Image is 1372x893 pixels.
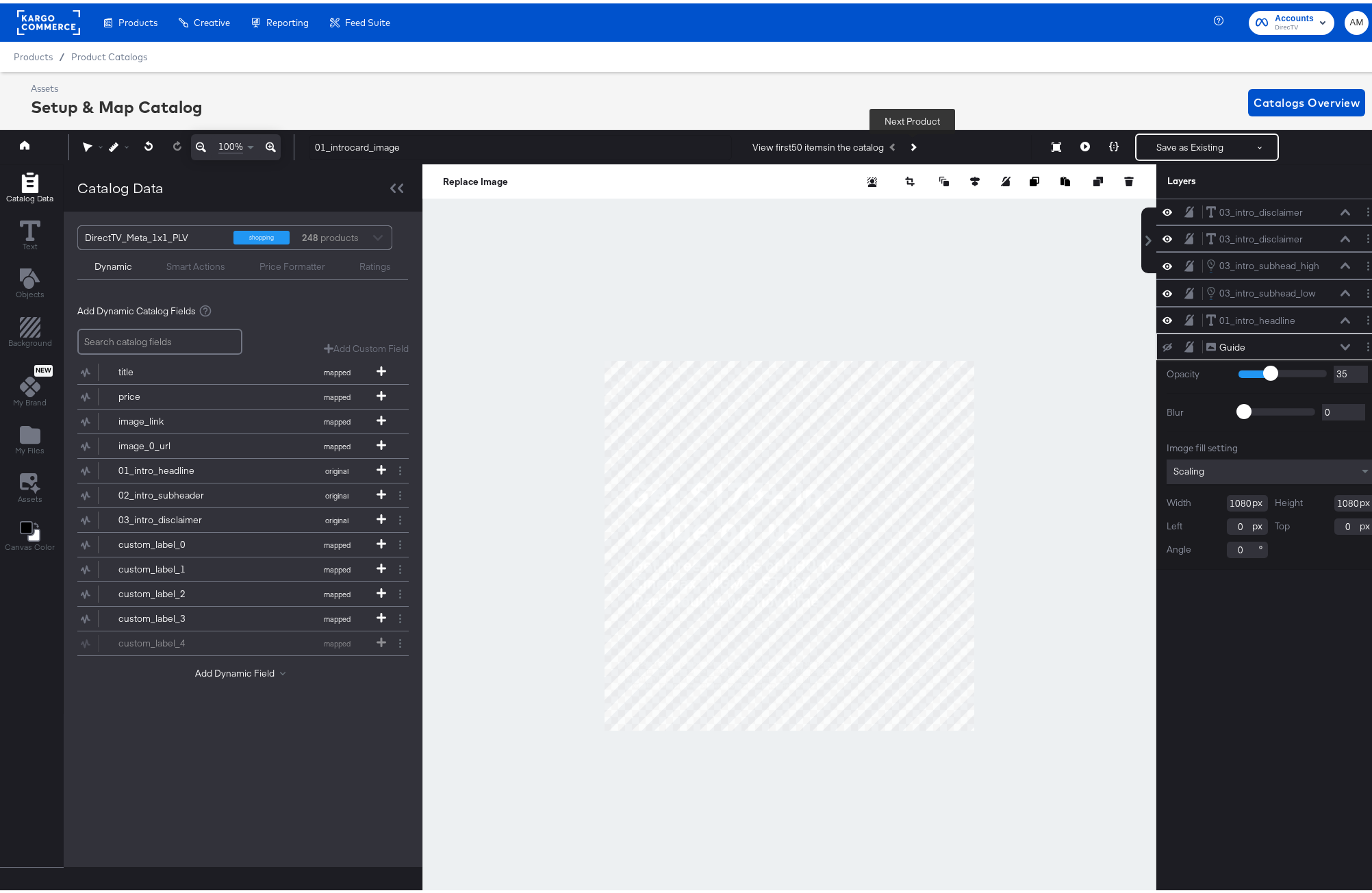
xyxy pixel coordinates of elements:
button: custom_label_3mapped [77,603,392,627]
div: custom_label_3mapped [77,603,409,627]
div: products [300,223,341,246]
button: custom_label_2mapped [77,579,392,603]
button: Next Product [903,131,922,156]
a: Product Catalogs [71,48,147,59]
div: 03_intro_subhead_high [1219,256,1319,269]
strong: 248 [300,223,320,246]
span: Background [8,334,52,345]
label: Width [1167,493,1191,506]
div: 03_intro_disclaimeroriginal [77,505,409,529]
button: image_0_urlmapped [77,431,392,455]
div: image_link [118,412,218,425]
span: mapped [299,364,374,374]
div: 03_intro_disclaimer [118,510,218,523]
svg: Copy image [1030,173,1039,183]
label: Blur [1167,403,1228,416]
button: Add Files [7,418,53,457]
div: Guide [1219,338,1245,351]
button: Text [12,214,49,253]
div: 01_intro_headlineoriginal [77,455,409,479]
div: image_linkmapped [77,406,409,430]
span: original [299,463,374,473]
div: custom_label_4mapped [77,628,409,652]
button: custom_label_0mapped [77,529,392,553]
label: Left [1167,516,1182,529]
span: mapped [299,562,374,571]
span: Catalogs Overview [1254,90,1360,109]
button: Add Custom Field [324,339,409,352]
div: DirectTV_Meta_1x1_PLV [85,223,223,246]
span: Reporting [266,14,309,25]
span: Add Dynamic Catalog Fields [77,301,196,314]
div: title [118,362,218,375]
div: Price Formatter [259,257,325,270]
span: Catalog Data [6,190,53,201]
button: Paste image [1060,171,1074,185]
div: Dynamic [94,257,132,270]
span: original [299,512,374,522]
span: mapped [299,537,374,546]
span: Feed Suite [345,14,390,25]
button: pricemapped [77,381,392,405]
button: Guide [1206,337,1246,351]
div: custom_label_2mapped [77,579,409,603]
span: 100% [218,137,243,150]
div: custom_label_3 [118,609,218,622]
button: 03_intro_subhead_high [1206,255,1320,270]
span: Assets [18,490,42,501]
div: custom_label_2 [118,584,218,597]
span: mapped [299,586,374,596]
div: 02_intro_subheaderoriginal [77,480,409,504]
div: shopping [233,227,290,241]
button: Add Text [8,262,53,301]
span: Scaling [1173,462,1204,474]
div: image_0_url [118,436,218,449]
button: Replace Image [443,171,508,185]
button: 02_intro_subheaderoriginal [77,480,392,504]
div: custom_label_0mapped [77,529,409,553]
span: / [53,48,71,59]
div: Setup & Map Catalog [31,92,203,115]
label: Opacity [1167,364,1228,377]
button: 03_intro_disclaimeroriginal [77,505,392,529]
input: Search catalog fields [77,325,242,352]
button: NewMy Brand [5,358,55,409]
button: image_linkmapped [77,406,392,430]
span: mapped [299,414,374,423]
button: 01_intro_headline [1206,310,1296,325]
button: 03_intro_disclaimer [1206,202,1304,216]
button: Copy image [1030,171,1043,185]
button: Catalogs Overview [1248,86,1365,113]
button: 03_intro_disclaimer [1206,229,1304,243]
span: Accounts [1275,8,1314,23]
button: AccountsDirecTV [1249,8,1334,32]
div: Layers [1167,171,1307,184]
button: custom_label_1mapped [77,554,392,578]
div: 03_intro_disclaimer [1219,203,1303,216]
svg: Remove background [867,174,877,184]
div: image_0_urlmapped [77,431,409,455]
span: Text [23,238,38,249]
button: Assets [10,466,51,505]
span: DirecTV [1275,19,1314,30]
div: 02_intro_subheader [118,486,218,499]
div: 01_intro_headline [1219,311,1295,324]
span: Products [118,14,157,25]
span: Objects [16,286,45,297]
span: Products [14,48,53,59]
span: AM [1350,12,1363,27]
div: titlemapped [77,357,409,381]
span: My Files [15,442,45,453]
div: pricemapped [77,381,409,405]
div: Ratings [359,257,391,270]
label: Angle [1167,540,1191,553]
span: mapped [299,389,374,399]
button: titlemapped [77,357,392,381]
div: custom_label_1 [118,559,218,573]
span: New [34,363,53,372]
button: AM [1345,8,1369,32]
div: View first 50 items in the catalog [752,138,884,151]
span: original [299,488,374,497]
div: 01_intro_headline [118,461,218,474]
